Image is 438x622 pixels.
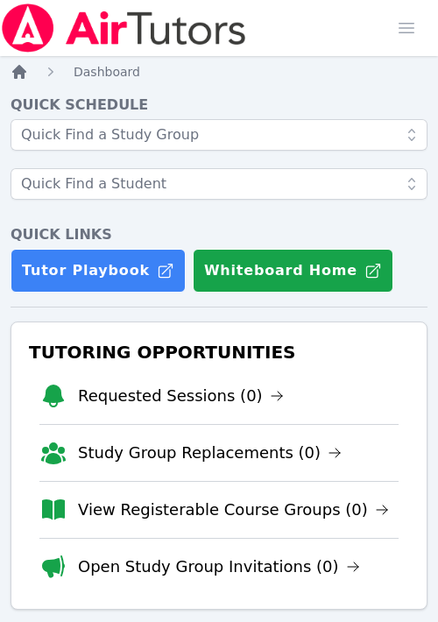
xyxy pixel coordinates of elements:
a: Dashboard [74,63,140,81]
input: Quick Find a Student [11,168,427,200]
span: Dashboard [74,65,140,79]
button: Whiteboard Home [193,249,393,293]
a: Open Study Group Invitations (0) [78,555,360,579]
input: Quick Find a Study Group [11,119,427,151]
nav: Breadcrumb [11,63,427,81]
a: Requested Sessions (0) [78,384,284,408]
a: Study Group Replacements (0) [78,441,342,465]
h3: Tutoring Opportunities [25,336,413,368]
h4: Quick Links [11,224,427,245]
a: View Registerable Course Groups (0) [78,498,389,522]
h4: Quick Schedule [11,95,427,116]
a: Tutor Playbook [11,249,186,293]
